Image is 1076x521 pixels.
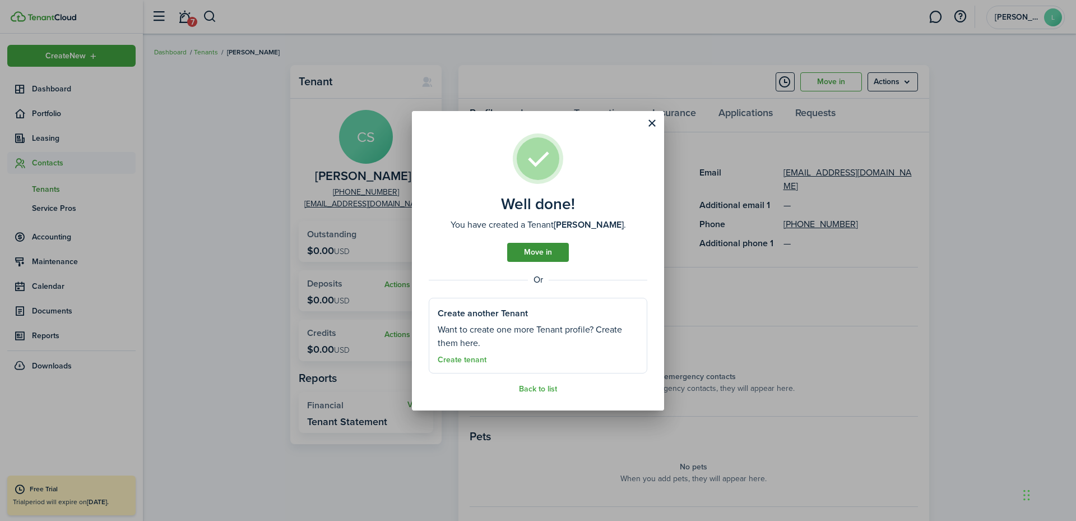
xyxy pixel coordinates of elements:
a: Create tenant [438,356,486,365]
well-done-section-title: Create another Tenant [438,307,528,320]
well-done-separator: Or [429,273,647,287]
iframe: Chat Widget [1020,467,1076,521]
button: Close modal [642,114,661,133]
div: Drag [1023,478,1030,512]
a: Move in [507,243,569,262]
well-done-section-description: Want to create one more Tenant profile? Create them here. [438,323,638,350]
a: Back to list [519,385,557,394]
well-done-description: You have created a Tenant . [451,218,626,232]
b: [PERSON_NAME] [554,218,624,231]
well-done-title: Well done! [501,195,575,213]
